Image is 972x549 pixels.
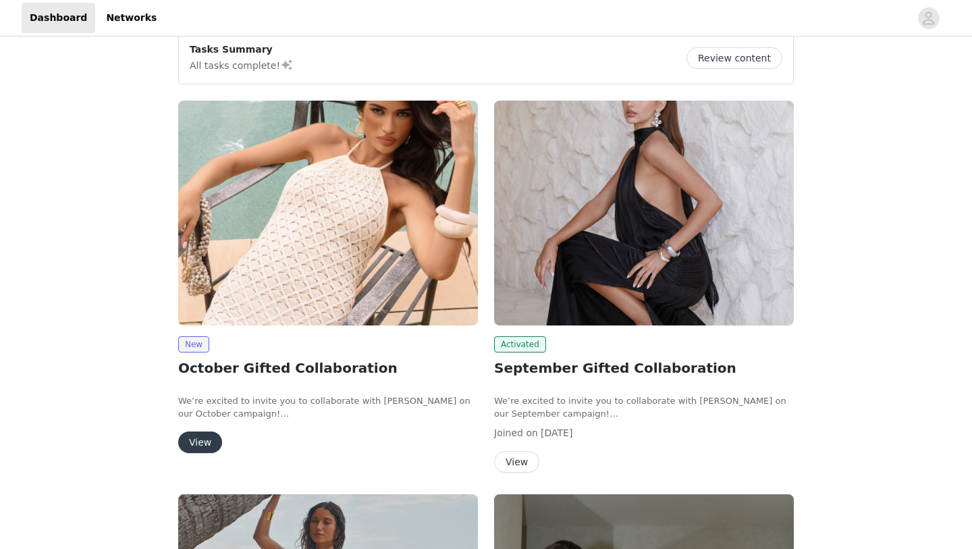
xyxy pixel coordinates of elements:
[178,432,222,453] button: View
[494,451,539,473] button: View
[494,427,538,438] span: Joined on
[922,7,935,29] div: avatar
[494,394,794,421] p: We’re excited to invite you to collaborate with [PERSON_NAME] on our September campaign!
[98,3,165,33] a: Networks
[22,3,95,33] a: Dashboard
[494,101,794,325] img: Peppermayo EU
[178,101,478,325] img: Peppermayo EU
[190,57,294,73] p: All tasks complete!
[178,358,478,378] h2: October Gifted Collaboration
[178,336,209,352] span: New
[178,394,478,421] p: We’re excited to invite you to collaborate with [PERSON_NAME] on our October campaign!
[494,457,539,467] a: View
[494,358,794,378] h2: September Gifted Collaboration
[494,336,546,352] span: Activated
[541,427,572,438] span: [DATE]
[190,43,294,57] p: Tasks Summary
[686,47,782,69] button: Review content
[178,438,222,448] a: View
